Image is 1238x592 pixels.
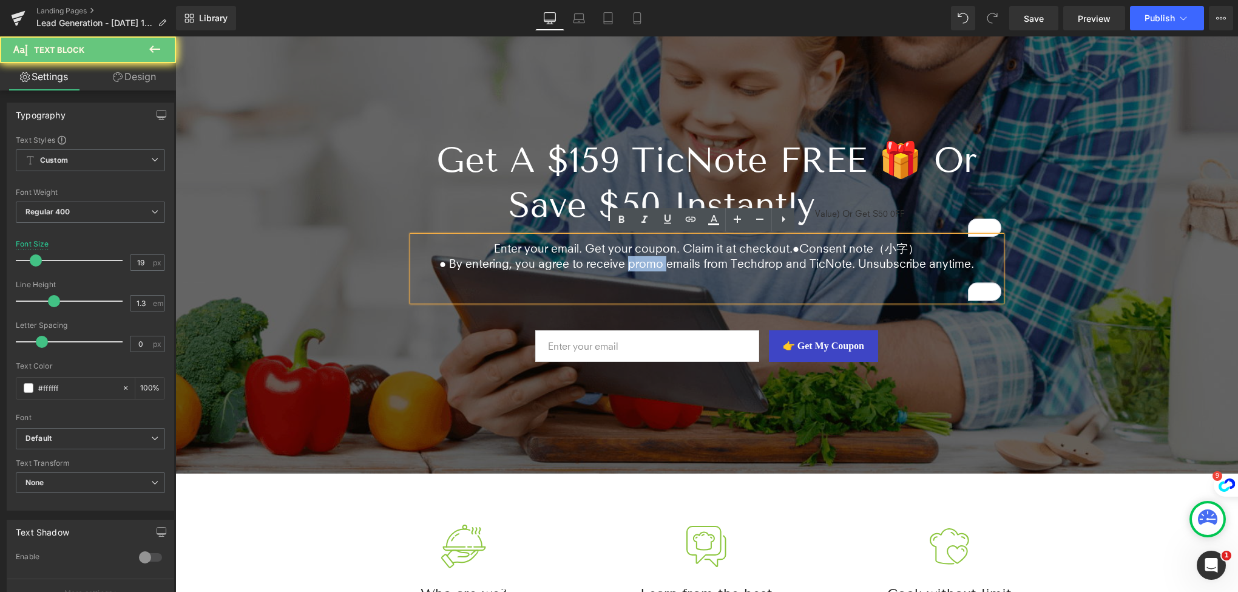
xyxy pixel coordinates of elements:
p: Enter your email. Get your coupon. Claim it at checkout.●Consent note（小字） [237,205,826,220]
span: Lead Generation - [DATE] 15:01:09 [36,18,153,28]
button: 👉 Get My Coupon [594,294,703,325]
span: Save [1024,12,1044,25]
p: ● By entering, you agree to receive promo emails from Techdrop and TicNote. Unsubscribe anytime. [237,220,826,235]
span: 1 [1222,551,1231,560]
b: Custom [40,155,68,166]
a: Laptop [564,6,594,30]
h4: Learn from the best [419,549,643,567]
span: px [153,259,163,267]
a: Landing Pages [36,6,176,16]
div: Text Transform [16,459,165,468]
h1: Get a $159 TicNote FREE 🎁 or save $50 instantly [237,101,826,200]
img: Cook without limit [749,486,798,534]
h4: Who are we? [177,549,401,567]
a: Preview [1063,6,1125,30]
button: More [1209,6,1233,30]
h4: Cook without limit [661,549,886,567]
div: Text Shadow [16,520,69,537]
div: Line Height [16,281,165,289]
button: Undo [951,6,975,30]
div: Font Weight [16,188,165,197]
span: value) or Get S50 0FF [640,172,729,182]
b: Regular 400 [25,207,70,216]
a: Desktop [535,6,564,30]
a: Design [90,63,178,90]
span: Preview [1078,12,1111,25]
a: Mobile [623,6,652,30]
img: Learn from the best [507,486,555,534]
button: Redo [980,6,1004,30]
b: None [25,478,44,487]
img: Who are we? [264,486,313,534]
button: Publish [1130,6,1204,30]
input: Color [38,381,116,395]
div: To enrich screen reader interactions, please activate Accessibility in Grammarly extension settings [237,101,826,200]
a: New Library [176,6,236,30]
span: px [153,340,163,348]
span: Publish [1145,13,1175,23]
span: em [153,299,163,307]
i: Default [25,434,52,444]
div: Font [16,413,165,422]
div: Text Color [16,362,165,370]
div: Font Size [16,240,49,248]
div: Enable [16,552,127,565]
iframe: Intercom live chat [1197,551,1226,580]
a: Tablet [594,6,623,30]
div: Text Styles [16,135,165,145]
div: Letter Spacing [16,321,165,330]
iframe: To enrich screen reader interactions, please activate Accessibility in Grammarly extension settings [175,36,1238,592]
span: Library [199,13,228,24]
input: Enter your email [360,294,584,325]
span: Text Block [34,45,84,55]
div: % [135,378,164,399]
div: To enrich screen reader interactions, please activate Accessibility in Grammarly extension settings [237,200,826,265]
div: Typography [16,103,66,120]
